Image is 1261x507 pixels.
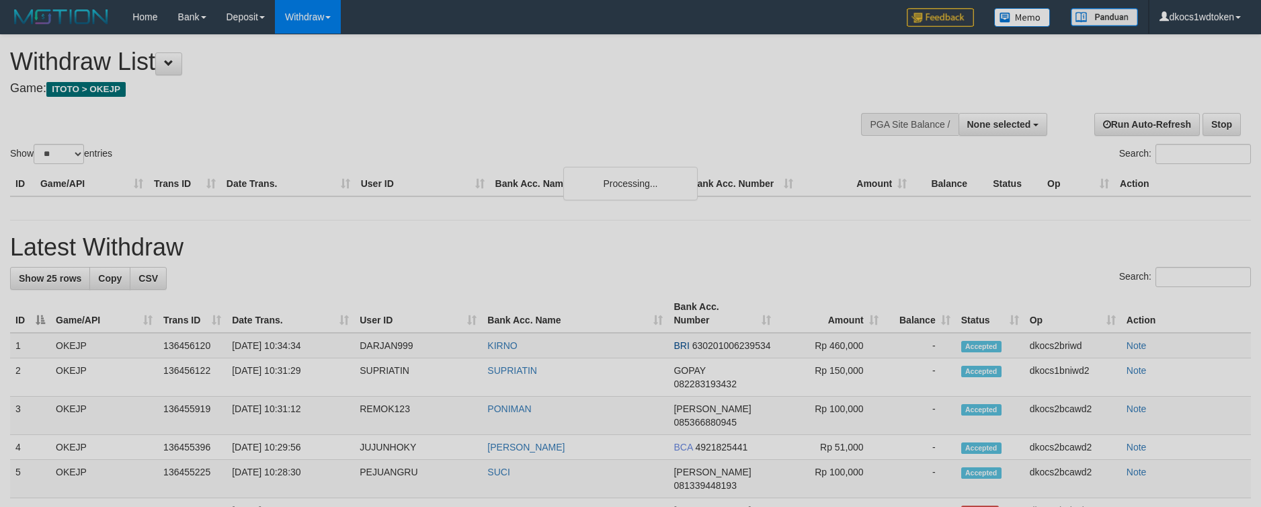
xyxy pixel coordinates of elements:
[674,340,689,351] span: BRI
[354,397,482,435] td: REMOK123
[158,397,227,435] td: 136455919
[674,480,736,491] span: Copy 081339448193 to clipboard
[776,397,884,435] td: Rp 100,000
[227,435,354,460] td: [DATE] 10:29:56
[1114,171,1251,196] th: Action
[1024,397,1121,435] td: dkocs2bcawd2
[1127,442,1147,453] a: Note
[1127,467,1147,477] a: Note
[959,113,1048,136] button: None selected
[46,82,126,97] span: ITOTO > OKEJP
[130,267,167,290] a: CSV
[50,460,158,498] td: OKEJP
[227,333,354,358] td: [DATE] 10:34:34
[10,267,90,290] a: Show 25 rows
[50,333,158,358] td: OKEJP
[776,435,884,460] td: Rp 51,000
[10,295,50,333] th: ID: activate to sort column descending
[1119,144,1251,164] label: Search:
[10,48,827,75] h1: Withdraw List
[221,171,356,196] th: Date Trans.
[34,144,84,164] select: Showentries
[674,467,751,477] span: [PERSON_NAME]
[961,341,1002,352] span: Accepted
[685,171,799,196] th: Bank Acc. Number
[10,234,1251,261] h1: Latest Withdraw
[1024,435,1121,460] td: dkocs2bcawd2
[19,273,81,284] span: Show 25 rows
[967,119,1031,130] span: None selected
[158,435,227,460] td: 136455396
[10,144,112,164] label: Show entries
[487,403,531,414] a: PONIMAN
[674,442,692,453] span: BCA
[1155,267,1251,287] input: Search:
[227,295,354,333] th: Date Trans.: activate to sort column ascending
[10,358,50,397] td: 2
[1024,460,1121,498] td: dkocs2bcawd2
[776,358,884,397] td: Rp 150,000
[10,82,827,95] h4: Game:
[138,273,158,284] span: CSV
[987,171,1042,196] th: Status
[912,171,987,196] th: Balance
[776,333,884,358] td: Rp 460,000
[158,295,227,333] th: Trans ID: activate to sort column ascending
[692,340,771,351] span: Copy 630201006239534 to clipboard
[961,404,1002,416] span: Accepted
[158,358,227,397] td: 136456122
[1024,358,1121,397] td: dkocs1bniwd2
[490,171,686,196] th: Bank Acc. Name
[884,333,956,358] td: -
[1155,144,1251,164] input: Search:
[50,295,158,333] th: Game/API: activate to sort column ascending
[884,358,956,397] td: -
[1119,267,1251,287] label: Search:
[50,397,158,435] td: OKEJP
[776,295,884,333] th: Amount: activate to sort column ascending
[35,171,149,196] th: Game/API
[149,171,221,196] th: Trans ID
[884,435,956,460] td: -
[158,460,227,498] td: 136455225
[961,366,1002,377] span: Accepted
[861,113,958,136] div: PGA Site Balance /
[1203,113,1241,136] a: Stop
[227,460,354,498] td: [DATE] 10:28:30
[1127,403,1147,414] a: Note
[487,467,510,477] a: SUCI
[884,397,956,435] td: -
[1024,333,1121,358] td: dkocs2briwd
[10,171,35,196] th: ID
[674,365,705,376] span: GOPAY
[1127,365,1147,376] a: Note
[1024,295,1121,333] th: Op: activate to sort column ascending
[487,442,565,453] a: [PERSON_NAME]
[1094,113,1200,136] a: Run Auto-Refresh
[10,460,50,498] td: 5
[994,8,1051,27] img: Button%20Memo.svg
[674,417,736,428] span: Copy 085366880945 to clipboard
[961,442,1002,454] span: Accepted
[89,267,130,290] a: Copy
[354,358,482,397] td: SUPRIATIN
[1127,340,1147,351] a: Note
[956,295,1024,333] th: Status: activate to sort column ascending
[674,403,751,414] span: [PERSON_NAME]
[799,171,912,196] th: Amount
[884,295,956,333] th: Balance: activate to sort column ascending
[50,435,158,460] td: OKEJP
[10,333,50,358] td: 1
[1042,171,1114,196] th: Op
[354,333,482,358] td: DARJAN999
[1121,295,1251,333] th: Action
[10,435,50,460] td: 4
[907,8,974,27] img: Feedback.jpg
[354,460,482,498] td: PEJUANGRU
[354,295,482,333] th: User ID: activate to sort column ascending
[98,273,122,284] span: Copy
[674,379,736,389] span: Copy 082283193432 to clipboard
[10,7,112,27] img: MOTION_logo.png
[884,460,956,498] td: -
[158,333,227,358] td: 136456120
